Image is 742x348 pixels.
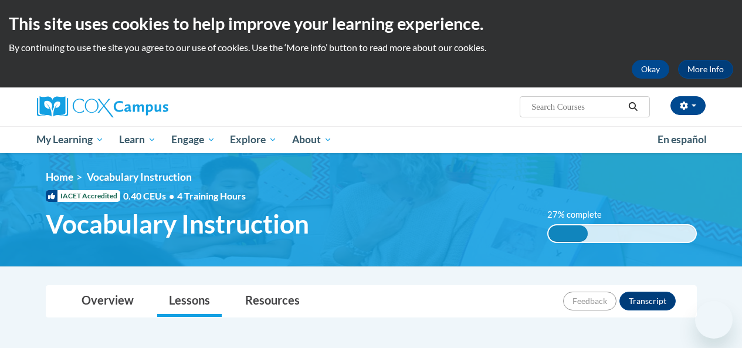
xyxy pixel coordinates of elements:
span: 0.40 CEUs [123,190,177,202]
span: About [292,133,332,147]
img: Cox Campus [37,96,168,117]
span: Vocabulary Instruction [46,208,309,239]
input: Search Courses [530,100,624,114]
span: Learn [119,133,156,147]
a: More Info [678,60,733,79]
button: Account Settings [670,96,706,115]
h2: This site uses cookies to help improve your learning experience. [9,12,733,35]
span: • [169,190,174,201]
a: Lessons [157,286,222,317]
a: Cox Campus [37,96,248,117]
span: Explore [230,133,277,147]
span: 4 Training Hours [177,190,246,201]
button: Transcript [619,292,676,310]
a: Explore [222,126,284,153]
a: About [284,126,340,153]
a: Resources [233,286,311,317]
span: Vocabulary Instruction [87,171,192,183]
label: 27% complete [547,208,615,221]
a: Overview [70,286,145,317]
p: By continuing to use the site you agree to our use of cookies. Use the ‘More info’ button to read... [9,41,733,54]
button: Search [624,100,642,114]
div: 27% complete [548,225,588,242]
button: Okay [632,60,669,79]
a: My Learning [29,126,112,153]
a: Learn [111,126,164,153]
div: Main menu [28,126,714,153]
a: En español [650,127,714,152]
a: Home [46,171,73,183]
span: IACET Accredited [46,190,120,202]
span: Engage [171,133,215,147]
span: En español [658,133,707,146]
button: Feedback [563,292,616,310]
iframe: Button to launch messaging window [695,301,733,339]
a: Engage [164,126,223,153]
span: My Learning [36,133,104,147]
